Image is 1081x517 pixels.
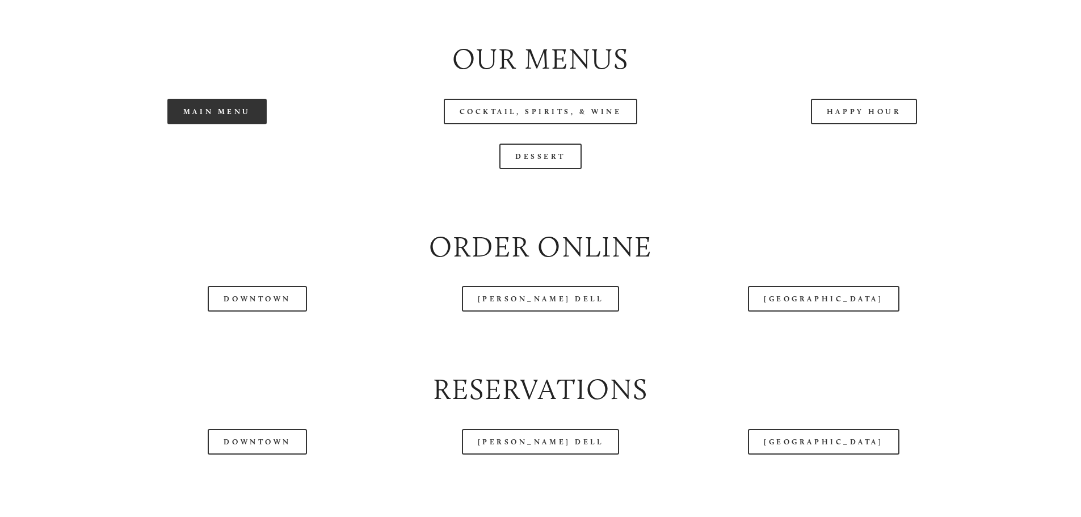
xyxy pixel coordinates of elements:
[748,429,899,455] a: [GEOGRAPHIC_DATA]
[462,429,620,455] a: [PERSON_NAME] Dell
[499,144,582,169] a: Dessert
[444,99,638,124] a: Cocktail, Spirits, & Wine
[748,286,899,312] a: [GEOGRAPHIC_DATA]
[208,429,306,455] a: Downtown
[208,286,306,312] a: Downtown
[65,227,1016,267] h2: Order Online
[462,286,620,312] a: [PERSON_NAME] Dell
[811,99,918,124] a: Happy Hour
[167,99,267,124] a: Main Menu
[65,369,1016,410] h2: Reservations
